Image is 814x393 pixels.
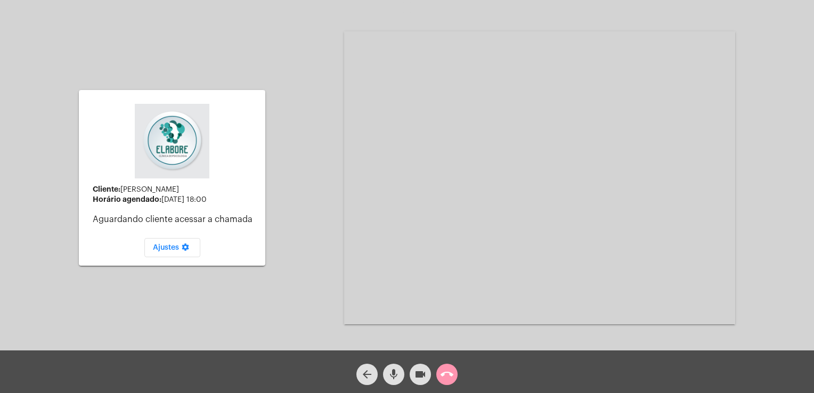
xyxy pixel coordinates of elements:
[93,215,257,224] p: Aguardando cliente acessar a chamada
[441,368,453,381] mat-icon: call_end
[93,185,257,194] div: [PERSON_NAME]
[135,104,209,178] img: 4c6856f8-84c7-1050-da6c-cc5081a5dbaf.jpg
[93,185,120,193] strong: Cliente:
[153,244,192,251] span: Ajustes
[93,195,257,204] div: [DATE] 18:00
[414,368,427,381] mat-icon: videocam
[179,243,192,256] mat-icon: settings
[144,238,200,257] button: Ajustes
[387,368,400,381] mat-icon: mic
[361,368,373,381] mat-icon: arrow_back
[93,195,161,203] strong: Horário agendado:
